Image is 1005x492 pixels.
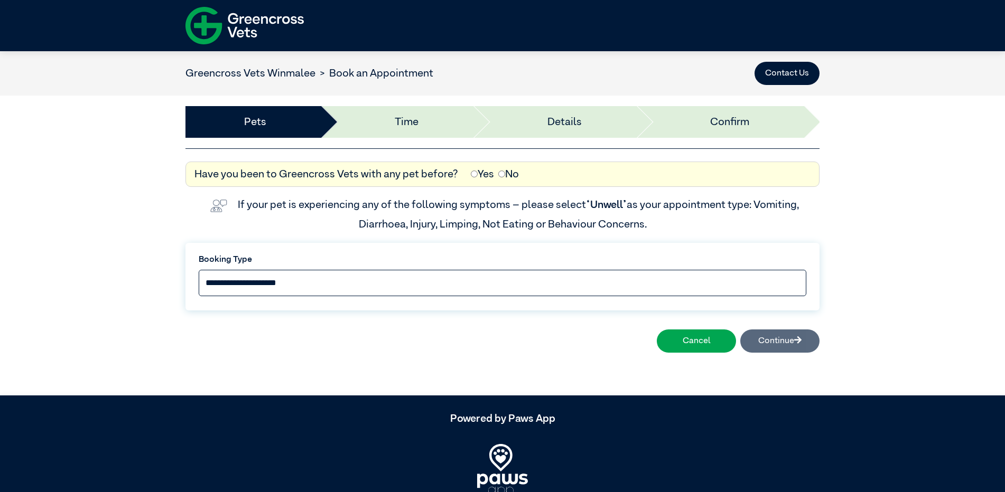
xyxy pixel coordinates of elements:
[194,166,458,182] label: Have you been to Greencross Vets with any pet before?
[185,68,315,79] a: Greencross Vets Winmalee
[244,114,266,130] a: Pets
[185,65,433,81] nav: breadcrumb
[498,166,519,182] label: No
[199,253,806,266] label: Booking Type
[206,195,231,216] img: vet
[586,200,627,210] span: “Unwell”
[498,171,505,177] input: No
[185,3,304,49] img: f-logo
[471,166,494,182] label: Yes
[657,329,736,353] button: Cancel
[315,65,433,81] li: Book an Appointment
[755,62,820,85] button: Contact Us
[238,200,801,229] label: If your pet is experiencing any of the following symptoms – please select as your appointment typ...
[471,171,478,177] input: Yes
[185,412,820,425] h5: Powered by Paws App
